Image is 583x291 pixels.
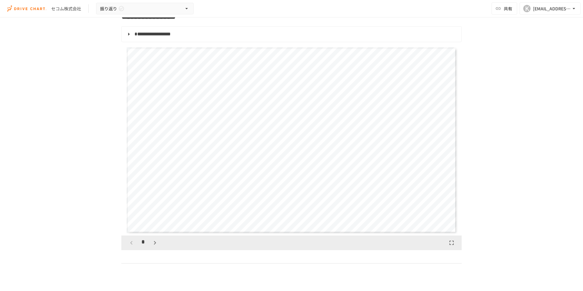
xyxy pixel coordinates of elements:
span: 共有 [504,5,512,12]
div: Page 1 [121,45,462,235]
div: K [523,5,531,12]
div: セコム株式会社 [51,5,81,12]
div: [EMAIL_ADDRESS][DOMAIN_NAME] [533,5,571,13]
span: 振り返り [100,5,117,13]
button: 振り返り [96,3,194,15]
button: K[EMAIL_ADDRESS][DOMAIN_NAME] [520,2,581,15]
button: 共有 [492,2,517,15]
img: i9VDDS9JuLRLX3JIUyK59LcYp6Y9cayLPHs4hOxMB9W [7,4,46,13]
